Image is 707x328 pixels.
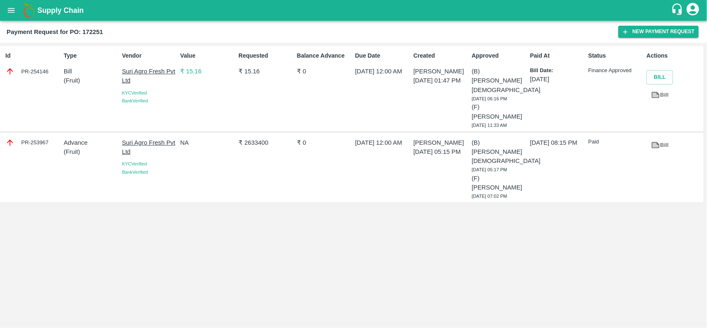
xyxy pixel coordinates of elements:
[122,170,148,175] span: Bank Verified
[21,2,37,19] img: logo
[671,3,685,18] div: customer-support
[64,138,119,147] p: Advance
[64,147,119,156] p: ( Fruit )
[37,6,84,15] b: Supply Chain
[5,51,60,60] p: Id
[589,67,644,75] p: Finance Approved
[589,138,644,146] p: Paid
[472,67,527,95] p: (B) [PERSON_NAME][DEMOGRAPHIC_DATA]
[472,102,527,121] p: (F) [PERSON_NAME]
[122,67,177,85] p: Suri Agro Fresh Pvt Ltd
[530,67,585,75] p: Bill Date:
[7,29,103,35] b: Payment Request for PO: 172251
[239,51,294,60] p: Requested
[5,138,60,147] div: PR-253967
[647,51,702,60] p: Actions
[589,51,644,60] p: Status
[355,138,410,147] p: [DATE] 12:00 AM
[472,174,527,192] p: (F) [PERSON_NAME]
[685,2,700,19] div: account of current user
[530,75,585,84] p: [DATE]
[180,138,235,147] p: NA
[64,51,119,60] p: Type
[64,67,119,76] p: Bill
[239,67,294,76] p: ₹ 15.16
[355,51,410,60] p: Due Date
[413,67,468,76] p: [PERSON_NAME]
[297,138,352,147] p: ₹ 0
[180,67,235,76] p: ₹ 15.16
[472,138,527,166] p: (B) [PERSON_NAME][DEMOGRAPHIC_DATA]
[122,51,177,60] p: Vendor
[297,51,352,60] p: Balance Advance
[122,98,148,103] span: Bank Verified
[2,1,21,20] button: open drawer
[472,123,507,128] span: [DATE] 11:33 AM
[180,51,235,60] p: Value
[530,51,585,60] p: Paid At
[647,70,673,85] button: Bill
[618,26,699,38] button: New Payment Request
[413,76,468,85] p: [DATE] 01:47 PM
[472,194,507,199] span: [DATE] 07:02 PM
[530,138,585,147] p: [DATE] 08:15 PM
[647,88,673,102] a: Bill
[647,138,673,153] a: Bill
[239,138,294,147] p: ₹ 2633400
[413,138,468,147] p: [PERSON_NAME]
[355,67,410,76] p: [DATE] 12:00 AM
[5,67,60,76] div: PR-254146
[122,138,177,157] p: Suri Agro Fresh Pvt Ltd
[122,161,147,166] span: KYC Verified
[413,51,468,60] p: Created
[413,147,468,156] p: [DATE] 05:15 PM
[472,96,507,101] span: [DATE] 06:16 PM
[472,167,507,172] span: [DATE] 05:17 PM
[37,5,671,16] a: Supply Chain
[472,51,527,60] p: Approved
[122,90,147,95] span: KYC Verified
[64,76,119,85] p: ( Fruit )
[297,67,352,76] p: ₹ 0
